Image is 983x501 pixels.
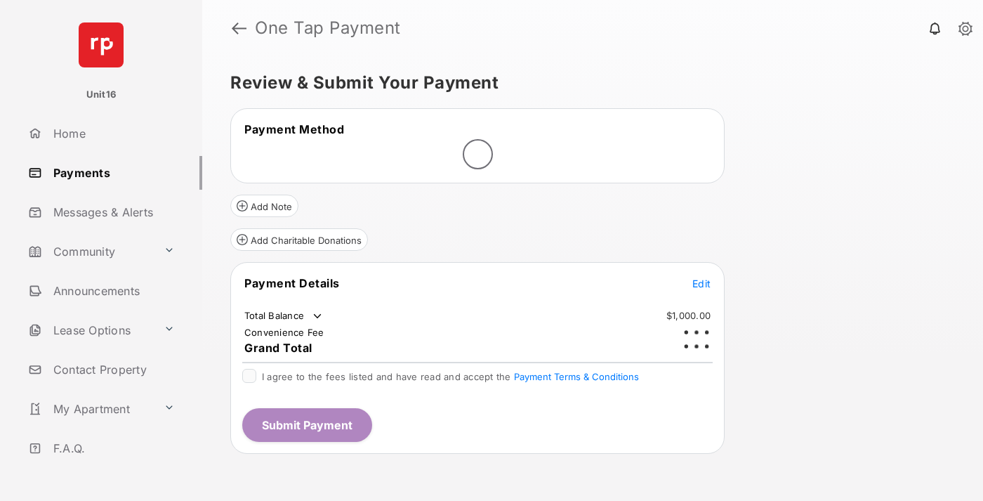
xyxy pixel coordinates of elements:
[255,20,401,37] strong: One Tap Payment
[22,392,158,426] a: My Apartment
[692,278,711,289] span: Edit
[22,156,202,190] a: Payments
[692,276,711,290] button: Edit
[22,431,202,465] a: F.A.Q.
[22,313,158,347] a: Lease Options
[244,309,324,323] td: Total Balance
[666,309,711,322] td: $1,000.00
[22,353,202,386] a: Contact Property
[262,371,639,382] span: I agree to the fees listed and have read and accept the
[244,122,344,136] span: Payment Method
[79,22,124,67] img: svg+xml;base64,PHN2ZyB4bWxucz0iaHR0cDovL3d3dy53My5vcmcvMjAwMC9zdmciIHdpZHRoPSI2NCIgaGVpZ2h0PSI2NC...
[244,326,325,339] td: Convenience Fee
[230,195,298,217] button: Add Note
[244,341,312,355] span: Grand Total
[86,88,117,102] p: Unit16
[244,276,340,290] span: Payment Details
[514,371,639,382] button: I agree to the fees listed and have read and accept the
[230,228,368,251] button: Add Charitable Donations
[242,408,372,442] button: Submit Payment
[22,117,202,150] a: Home
[230,74,944,91] h5: Review & Submit Your Payment
[22,235,158,268] a: Community
[22,274,202,308] a: Announcements
[22,195,202,229] a: Messages & Alerts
